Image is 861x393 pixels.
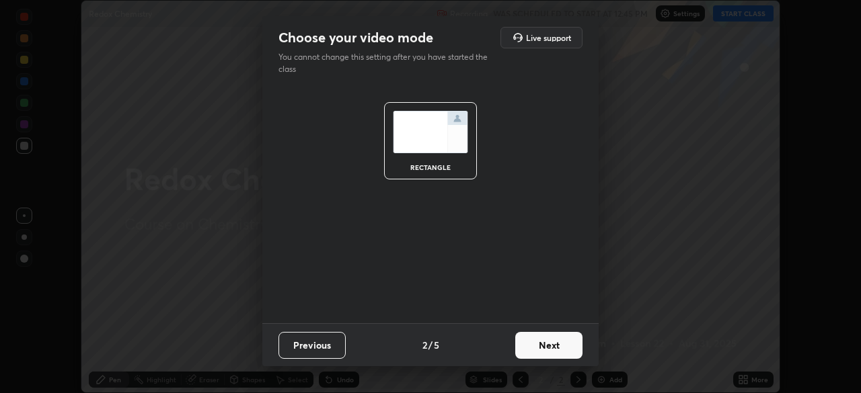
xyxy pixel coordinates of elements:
[393,111,468,153] img: normalScreenIcon.ae25ed63.svg
[434,338,439,352] h4: 5
[404,164,457,171] div: rectangle
[515,332,583,359] button: Next
[428,338,433,352] h4: /
[278,51,496,75] p: You cannot change this setting after you have started the class
[526,34,571,42] h5: Live support
[278,29,433,46] h2: Choose your video mode
[422,338,427,352] h4: 2
[278,332,346,359] button: Previous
